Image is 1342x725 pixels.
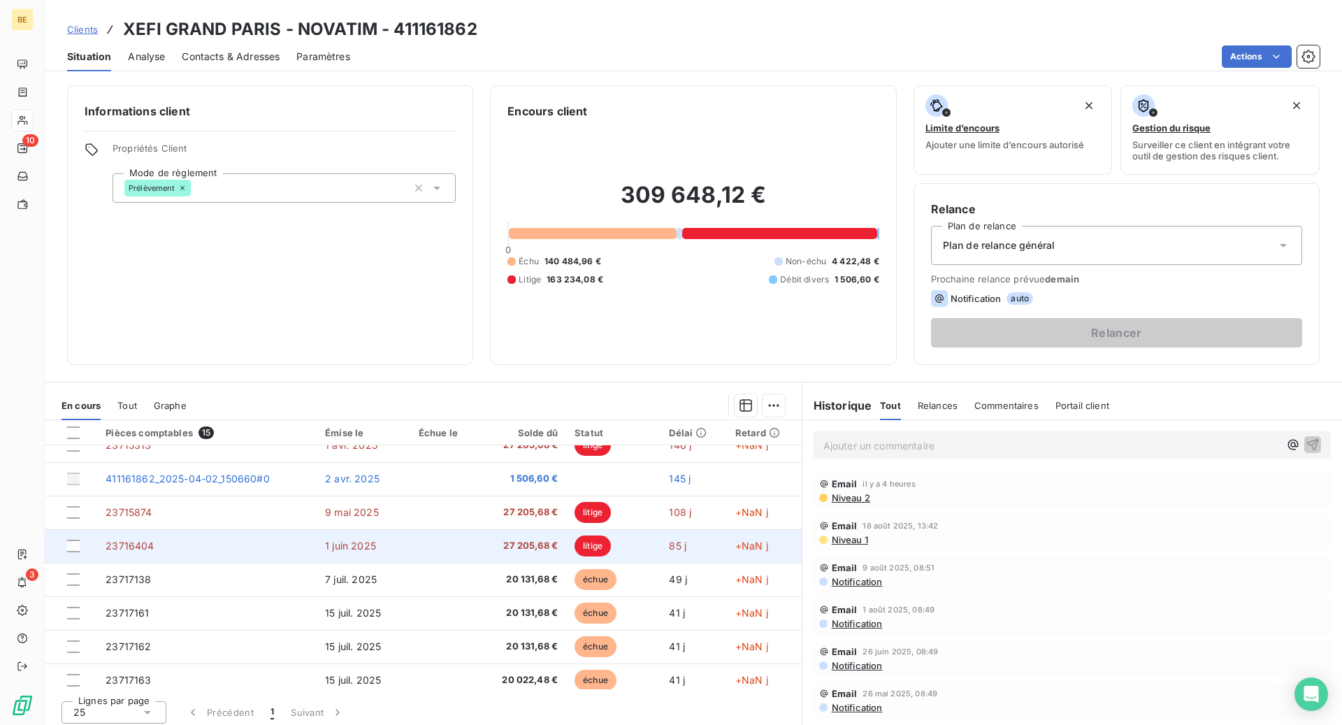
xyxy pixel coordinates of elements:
[1132,122,1211,134] span: Gestion du risque
[486,427,558,438] div: Solde dû
[505,244,511,255] span: 0
[191,182,202,194] input: Ajouter une valeur
[26,568,38,581] span: 3
[128,50,165,64] span: Analyse
[486,438,558,452] span: 27 205,68 €
[62,400,101,411] span: En cours
[544,255,601,268] span: 140 484,96 €
[951,293,1002,304] span: Notification
[1120,85,1320,175] button: Gestion du risqueSurveiller ce client en intégrant votre outil de gestion des risques client.
[486,539,558,553] span: 27 205,68 €
[780,273,829,286] span: Débit divers
[863,689,937,698] span: 26 mai 2025, 08:49
[575,670,616,691] span: échue
[486,673,558,687] span: 20 022,48 €
[575,636,616,657] span: échue
[925,139,1084,150] span: Ajouter une limite d’encours autorisé
[914,85,1113,175] button: Limite d’encoursAjouter une limite d’encours autorisé
[830,702,883,713] span: Notification
[106,674,151,686] span: 23717163
[486,573,558,587] span: 20 131,68 €
[830,660,883,671] span: Notification
[669,473,691,484] span: 145 j
[547,273,603,286] span: 163 234,08 €
[735,674,768,686] span: +NaN j
[735,540,768,552] span: +NaN j
[22,134,38,147] span: 10
[735,506,768,518] span: +NaN j
[486,505,558,519] span: 27 205,68 €
[507,103,587,120] h6: Encours client
[154,400,187,411] span: Graphe
[519,255,539,268] span: Échu
[11,694,34,717] img: Logo LeanPay
[931,201,1302,217] h6: Relance
[835,273,879,286] span: 1 506,60 €
[832,646,858,657] span: Email
[669,540,686,552] span: 85 j
[669,674,685,686] span: 41 j
[575,569,616,590] span: échue
[832,520,858,531] span: Email
[669,573,687,585] span: 49 j
[67,22,98,36] a: Clients
[802,397,872,414] h6: Historique
[863,564,935,572] span: 9 août 2025, 08:51
[106,573,151,585] span: 23717138
[325,540,376,552] span: 1 juin 2025
[1006,292,1033,305] span: auto
[113,143,456,162] span: Propriétés Client
[325,473,380,484] span: 2 avr. 2025
[735,427,793,438] div: Retard
[832,604,858,615] span: Email
[863,605,935,614] span: 1 août 2025, 08:49
[325,427,402,438] div: Émise le
[117,400,137,411] span: Tout
[129,184,175,192] span: Prélèvement
[974,400,1039,411] span: Commentaires
[325,640,381,652] span: 15 juil. 2025
[106,473,269,484] span: 411161862_2025-04-02_150660#0
[575,427,652,438] div: Statut
[830,576,883,587] span: Notification
[925,122,1000,134] span: Limite d’encours
[669,607,685,619] span: 41 j
[106,426,308,439] div: Pièces comptables
[419,427,470,438] div: Échue le
[106,540,154,552] span: 23716404
[830,492,870,503] span: Niveau 2
[575,603,616,624] span: échue
[575,435,611,456] span: litige
[575,536,611,557] span: litige
[918,400,958,411] span: Relances
[182,50,280,64] span: Contacts & Adresses
[486,606,558,620] span: 20 131,68 €
[832,478,858,489] span: Email
[786,255,826,268] span: Non-échu
[325,506,379,518] span: 9 mai 2025
[575,502,611,523] span: litige
[832,562,858,573] span: Email
[1045,273,1079,285] span: demain
[832,688,858,699] span: Email
[123,17,477,42] h3: XEFI GRAND PARIS - NOVATIM - 411161862
[325,674,381,686] span: 15 juil. 2025
[735,640,768,652] span: +NaN j
[880,400,901,411] span: Tout
[67,24,98,35] span: Clients
[199,426,214,439] span: 15
[1222,45,1292,68] button: Actions
[1132,139,1308,161] span: Surveiller ce client en intégrant votre outil de gestion des risques client.
[669,506,691,518] span: 108 j
[669,640,685,652] span: 41 j
[67,50,111,64] span: Situation
[830,618,883,629] span: Notification
[1055,400,1109,411] span: Portail client
[85,103,456,120] h6: Informations client
[106,640,151,652] span: 23717162
[325,573,377,585] span: 7 juil. 2025
[486,640,558,654] span: 20 131,68 €
[519,273,541,286] span: Litige
[669,427,718,438] div: Délai
[735,573,768,585] span: +NaN j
